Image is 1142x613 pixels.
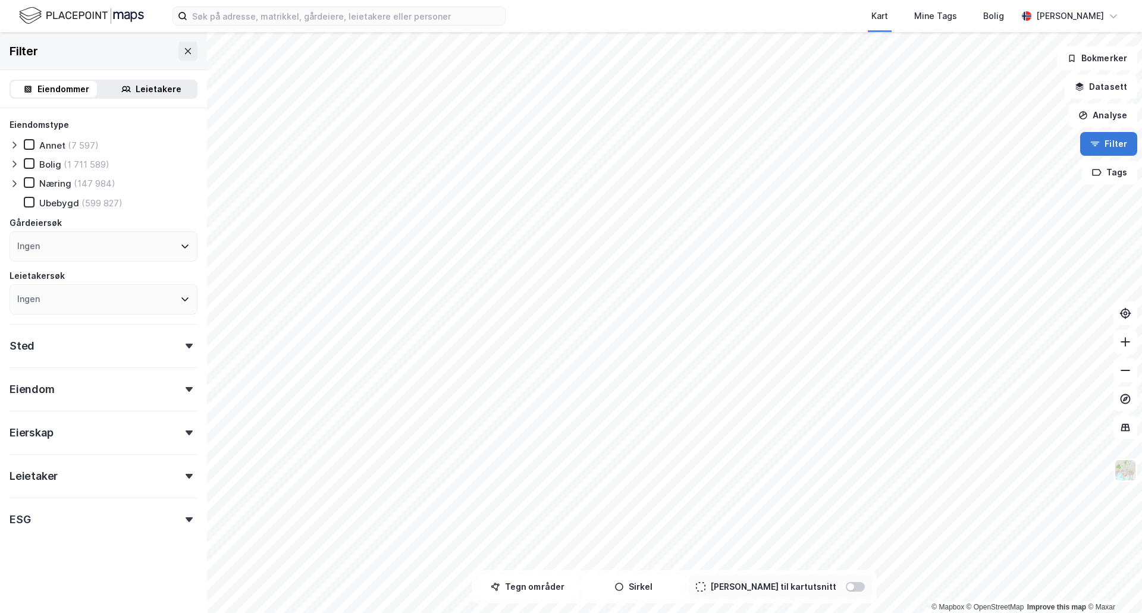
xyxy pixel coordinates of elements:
div: [PERSON_NAME] [1036,9,1104,23]
button: Sirkel [583,575,684,599]
button: Analyse [1068,103,1137,127]
div: Kontrollprogram for chat [1083,556,1142,613]
button: Filter [1080,132,1137,156]
div: Sted [10,339,34,353]
img: Z [1114,459,1137,482]
div: Gårdeiersøk [10,216,62,230]
div: Kart [871,9,888,23]
div: Leietakere [136,82,181,96]
div: Næring [39,178,71,189]
img: logo.f888ab2527a4732fd821a326f86c7f29.svg [19,5,144,26]
div: Leietaker [10,469,58,483]
div: (1 711 589) [64,159,109,170]
button: Bokmerker [1057,46,1137,70]
a: Improve this map [1027,603,1086,611]
iframe: Chat Widget [1083,556,1142,613]
div: Mine Tags [914,9,957,23]
div: (599 827) [81,197,123,209]
div: (147 984) [74,178,115,189]
div: Ubebygd [39,197,79,209]
button: Tegn områder [477,575,578,599]
div: Eiendommer [37,82,89,96]
button: Datasett [1065,75,1137,99]
a: Mapbox [931,603,964,611]
div: Ingen [17,292,40,306]
div: Eiendom [10,382,55,397]
div: Ingen [17,239,40,253]
div: Eiendomstype [10,118,69,132]
div: Leietakersøk [10,269,65,283]
div: Annet [39,140,65,151]
button: Tags [1082,161,1137,184]
div: Bolig [39,159,61,170]
a: OpenStreetMap [967,603,1024,611]
div: (7 597) [68,140,99,151]
div: Bolig [983,9,1004,23]
div: ESG [10,513,30,527]
input: Søk på adresse, matrikkel, gårdeiere, leietakere eller personer [187,7,505,25]
div: Filter [10,42,38,61]
div: [PERSON_NAME] til kartutsnitt [710,580,836,594]
div: Eierskap [10,426,53,440]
